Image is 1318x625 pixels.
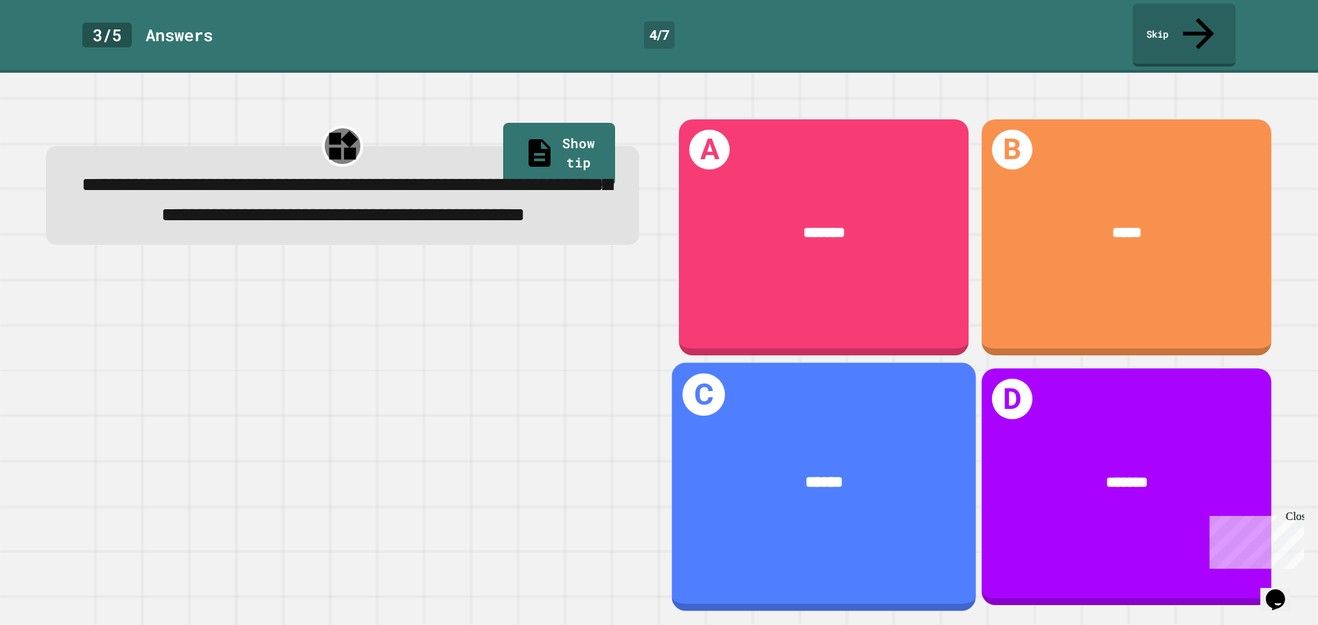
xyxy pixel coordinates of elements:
div: 3 / 5 [82,23,132,47]
h1: B [992,130,1032,170]
h1: D [992,379,1032,419]
div: 4 / 7 [644,21,675,49]
a: Show tip [503,123,615,186]
iframe: chat widget [1260,570,1304,611]
div: Answer s [146,23,213,47]
a: Skip [1133,3,1236,67]
iframe: chat widget [1204,510,1304,569]
h1: A [689,130,730,170]
h1: C [682,373,725,416]
div: Chat with us now!Close [5,5,95,87]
